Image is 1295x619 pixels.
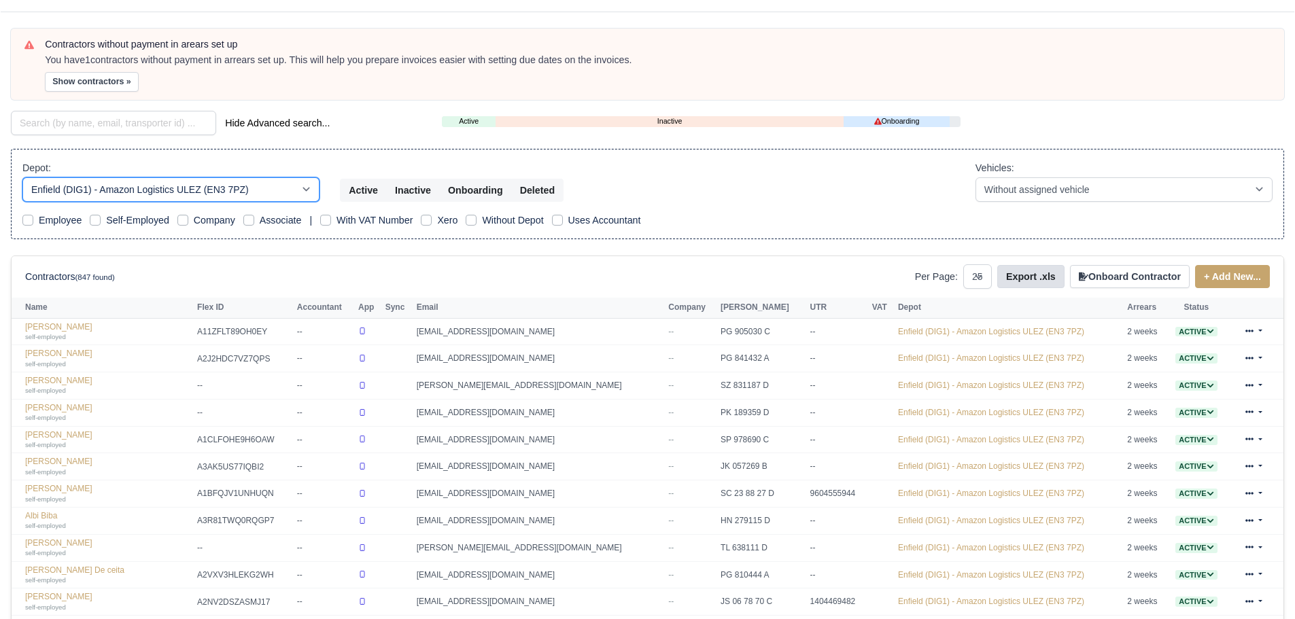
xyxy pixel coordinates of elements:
button: Hide Advanced search... [216,111,339,135]
a: Active [1175,408,1217,417]
td: -- [807,318,869,345]
span: Active [1175,435,1217,445]
a: [PERSON_NAME] self-employed [25,538,190,558]
a: Enfield (DIG1) - Amazon Logistics ULEZ (EN3 7PZ) [898,327,1084,336]
td: HN 279115 D [717,508,806,535]
a: Active [1175,570,1217,580]
a: Active [442,116,496,127]
small: self-employed [25,414,66,421]
span: Active [1175,408,1217,418]
span: Active [1175,489,1217,499]
td: -- [294,426,355,453]
strong: 1 [85,54,90,65]
a: Active [1175,353,1217,363]
button: Inactive [386,179,440,202]
span: -- [668,353,674,363]
td: 2 weeks [1124,426,1167,453]
small: (847 found) [75,273,115,281]
th: Name [12,298,194,318]
td: 1404469482 [807,588,869,616]
label: Per Page: [915,269,958,285]
span: Active [1175,381,1217,391]
td: 2 weeks [1124,534,1167,561]
span: -- [668,516,674,525]
a: Active [1175,381,1217,390]
label: Uses Accountant [568,213,641,228]
td: -- [807,372,869,400]
th: [PERSON_NAME] [717,298,806,318]
iframe: Chat Widget [1227,554,1295,619]
div: + Add New... [1190,265,1270,288]
td: A2NV2DSZASMJ17 [194,588,294,616]
label: Depot: [22,160,51,176]
a: [PERSON_NAME] self-employed [25,592,190,612]
a: [PERSON_NAME] self-employed [25,322,190,342]
small: self-employed [25,360,66,368]
span: -- [668,381,674,390]
td: [EMAIL_ADDRESS][DOMAIN_NAME] [413,508,666,535]
td: 2 weeks [1124,345,1167,372]
small: self-employed [25,495,66,503]
td: 2 weeks [1124,318,1167,345]
th: Email [413,298,666,318]
td: -- [807,345,869,372]
td: 2 weeks [1124,588,1167,616]
a: [PERSON_NAME] De ceita self-employed [25,565,190,585]
a: Active [1175,516,1217,525]
td: [EMAIL_ADDRESS][DOMAIN_NAME] [413,480,666,508]
h6: Contractors without payment in arears set up [45,39,1271,50]
a: Enfield (DIG1) - Amazon Logistics ULEZ (EN3 7PZ) [898,489,1084,498]
td: 9604555944 [807,480,869,508]
a: Enfield (DIG1) - Amazon Logistics ULEZ (EN3 7PZ) [898,461,1084,471]
label: Employee [39,213,82,228]
h6: Contractors [25,271,115,283]
td: 2 weeks [1124,508,1167,535]
label: Company [194,213,235,228]
a: Enfield (DIG1) - Amazon Logistics ULEZ (EN3 7PZ) [898,435,1084,444]
td: A3R81TWQ0RQGP7 [194,508,294,535]
small: self-employed [25,549,66,556]
span: | [309,215,312,226]
td: -- [807,561,869,588]
td: SC 23 88 27 D [717,480,806,508]
td: -- [294,508,355,535]
td: -- [807,508,869,535]
td: [EMAIL_ADDRESS][DOMAIN_NAME] [413,561,666,588]
span: -- [668,489,674,498]
button: Onboarding [439,179,512,202]
td: PK 189359 D [717,399,806,426]
button: Export .xls [997,265,1065,288]
th: Accountant [294,298,355,318]
a: Albi Biba self-employed [25,511,190,531]
td: 2 weeks [1124,453,1167,480]
a: Enfield (DIG1) - Amazon Logistics ULEZ (EN3 7PZ) [898,381,1084,390]
button: Show contractors » [45,72,139,92]
td: PG 810444 A [717,561,806,588]
td: [EMAIL_ADDRESS][DOMAIN_NAME] [413,318,666,345]
span: Active [1175,516,1217,526]
div: You have contractors without payment in arrears set up. This will help you prepare invoices easie... [45,54,1271,67]
a: [PERSON_NAME] self-employed [25,403,190,423]
a: Inactive [496,116,844,127]
label: Self-Employed [106,213,169,228]
td: -- [294,372,355,400]
td: [EMAIL_ADDRESS][DOMAIN_NAME] [413,588,666,616]
small: self-employed [25,441,66,448]
label: Associate [260,213,302,228]
a: Enfield (DIG1) - Amazon Logistics ULEZ (EN3 7PZ) [898,353,1084,363]
th: Depot [895,298,1124,318]
td: [PERSON_NAME][EMAIL_ADDRESS][DOMAIN_NAME] [413,534,666,561]
a: + Add New... [1195,265,1270,288]
small: self-employed [25,387,66,394]
td: 2 weeks [1124,399,1167,426]
a: Enfield (DIG1) - Amazon Logistics ULEZ (EN3 7PZ) [898,597,1084,606]
input: Search (by name, email, transporter id) ... [11,111,216,135]
a: [PERSON_NAME] self-employed [25,457,190,476]
td: [EMAIL_ADDRESS][DOMAIN_NAME] [413,345,666,372]
a: Active [1175,597,1217,606]
td: PG 905030 C [717,318,806,345]
td: -- [294,588,355,616]
span: Active [1175,461,1217,472]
